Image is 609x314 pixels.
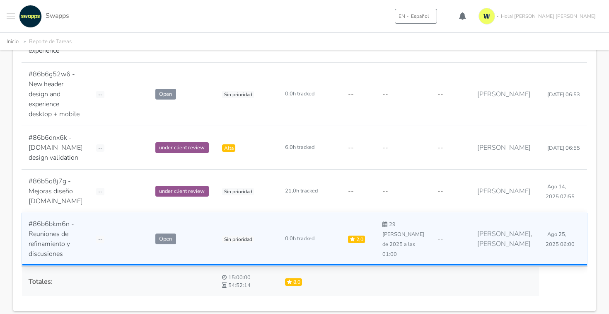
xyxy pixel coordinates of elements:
td: -- [431,62,471,126]
span: #86b5q8j7g - Mejoras diseño [DOMAIN_NAME] [29,177,83,206]
td: Totales: [22,267,215,296]
li: Reporte de Tareas [20,37,72,46]
span: #86b6g52qx - New Case studies page design and experience [29,16,81,55]
small: [DATE] 06:55 [546,144,580,152]
button: ENEspañol [395,9,437,24]
span: Sin prioridad [222,91,254,98]
td: -- [341,169,376,213]
a: [PERSON_NAME] [477,187,531,196]
span: under client review [155,142,209,153]
td: -- [376,126,431,169]
small: 54:52:14 [222,282,272,290]
small: 15:00:00 [222,274,272,282]
a: Hola! [PERSON_NAME] [PERSON_NAME] [475,5,602,28]
small: 21,0h tracked [285,187,335,195]
span: Open [155,234,176,244]
span: -- [96,188,104,195]
td: -- [376,169,431,213]
td: -- [431,212,471,266]
img: swapps-linkedin-v2.jpg [19,5,42,28]
a: Swapps [17,5,69,28]
span: Hola! [PERSON_NAME] [PERSON_NAME] [501,12,596,20]
td: -- [341,126,376,169]
a: [PERSON_NAME] [477,239,531,248]
span: 8,0 [285,278,302,286]
td: -- [341,62,376,126]
td: -- [431,169,471,213]
span: Sin prioridad [222,236,254,243]
small: 6,0h tracked [285,144,335,151]
a: [PERSON_NAME] [477,143,531,152]
small: Ago 14, 2025 07:55 [546,183,575,200]
small: 0,0h tracked [285,90,335,98]
a: [PERSON_NAME] [477,229,531,239]
span: Open [155,89,176,100]
small: [DATE] 06:53 [546,91,580,98]
td: -- [376,62,431,126]
span: #86b6g52w6 - New header design and experience desktop + mobile [29,70,80,119]
span: -- [96,144,104,152]
span: Swapps [46,11,69,20]
img: isotipo-3-3e143c57.png [479,8,495,24]
td: -- [431,126,471,169]
span: -- [96,236,104,243]
span: under client review [155,186,209,197]
span: Sin prioridad [222,188,254,195]
span: 2,0 [348,236,365,243]
small: Ago 25, 2025 06:00 [546,231,575,248]
a: Inicio [7,38,19,45]
a: [PERSON_NAME] [477,90,531,99]
span: -- [96,91,104,98]
span: Alta [222,144,236,152]
span: #86b6dnx6k - [DOMAIN_NAME] design validation [29,133,83,162]
td: , [471,212,539,266]
button: Toggle navigation menu [7,5,15,28]
span: #86b6bkm6n - Reuniones de refinamiento y discusiones [29,219,74,258]
small: 0,0h tracked [285,235,335,243]
span: Español [411,12,429,20]
small: 29 [PERSON_NAME] de 2025 a las 01:00 [382,221,424,258]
